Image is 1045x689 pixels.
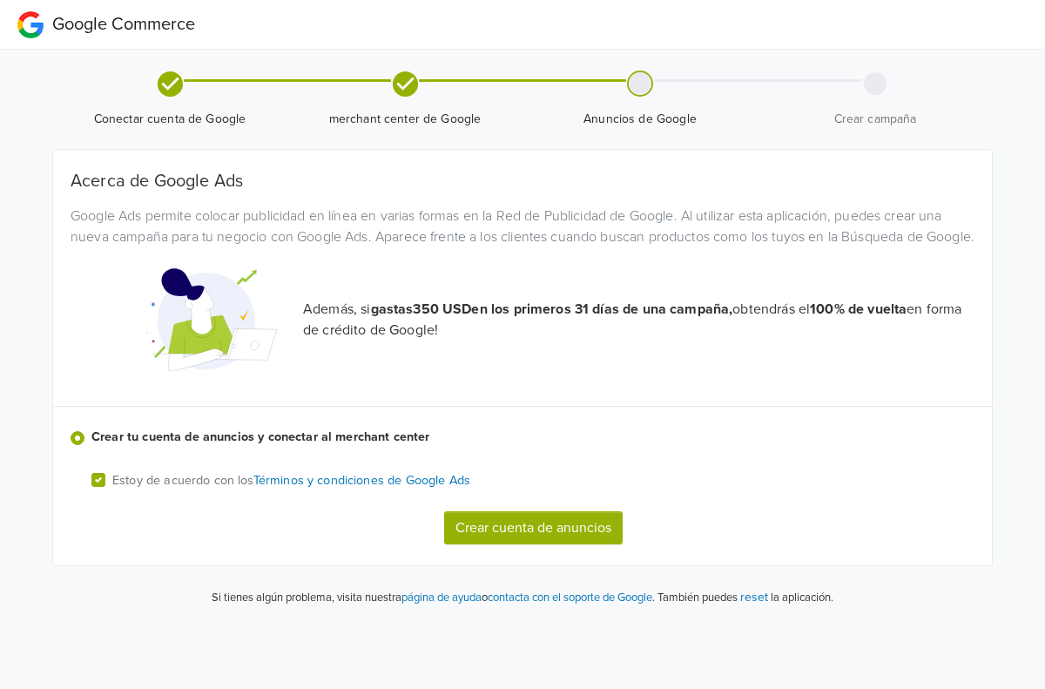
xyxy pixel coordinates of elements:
[765,111,986,128] span: Crear campaña
[401,591,482,605] a: página de ayuda
[303,299,974,341] p: Además, si obtendrás el en forma de crédito de Google!
[57,206,988,247] div: Google Ads permite colocar publicidad en línea en varias formas en la Red de Publicidad de Google...
[655,587,833,607] p: También puedes la aplicación.
[91,428,974,447] label: Crear tu cuenta de anuncios y conectar al merchant center
[444,511,623,544] button: Crear cuenta de anuncios
[810,301,907,318] strong: 100% de vuelta
[112,471,470,490] p: Estoy de acuerdo con los
[146,254,277,385] img: Google Promotional Codes
[52,14,195,35] span: Google Commerce
[253,473,470,488] a: Términos y condiciones de Google Ads
[529,111,751,128] span: Anuncios de Google
[59,111,280,128] span: Conectar cuenta de Google
[371,301,733,318] strong: gastas 350 USD en los primeros 31 días de una campaña,
[294,111,516,128] span: merchant center de Google
[488,591,652,605] a: contacta con el soporte de Google
[71,171,974,192] h5: Acerca de Google Ads
[212,590,655,607] p: Si tienes algún problema, visita nuestra o .
[740,587,768,607] button: reset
